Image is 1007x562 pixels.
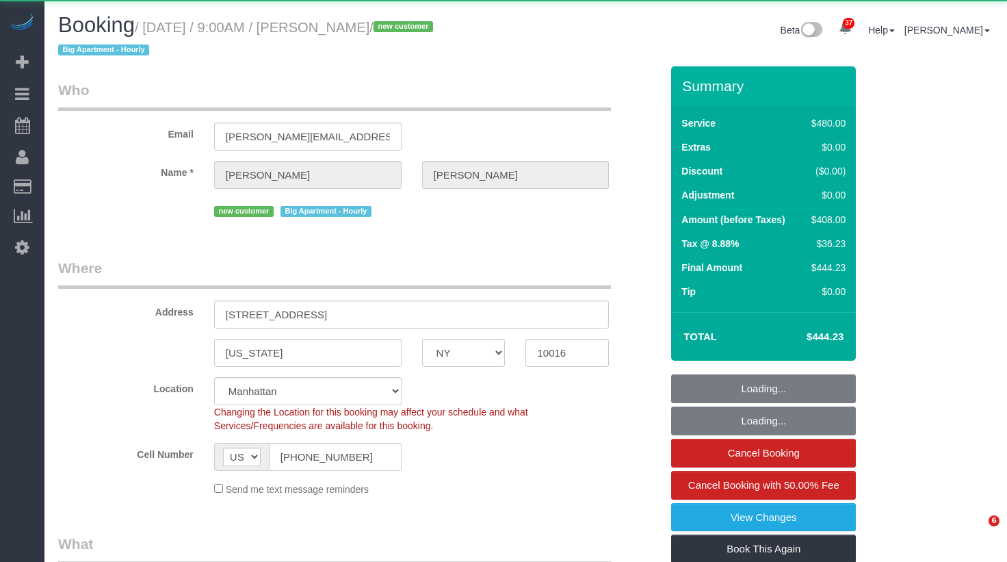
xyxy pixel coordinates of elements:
label: Tax @ 8.88% [681,237,739,251]
label: Name * [48,161,204,179]
span: Booking [58,13,135,37]
legend: Where [58,258,611,289]
span: Changing the Location for this booking may affect your schedule and what Services/Frequencies are... [214,407,528,431]
span: Send me text message reminders [226,484,369,495]
a: [PERSON_NAME] [904,25,990,36]
label: Extras [681,140,711,154]
input: Last Name [422,161,610,189]
img: Automaid Logo [8,14,36,33]
span: Big Apartment - Hourly [58,44,149,55]
label: Discount [681,164,722,178]
a: Help [868,25,895,36]
label: Tip [681,285,696,298]
div: ($0.00) [806,164,846,178]
div: $480.00 [806,116,846,130]
small: / [DATE] / 9:00AM / [PERSON_NAME] [58,20,437,58]
label: Final Amount [681,261,742,274]
h3: Summary [682,78,849,94]
strong: Total [683,331,717,342]
a: Beta [781,25,823,36]
div: $408.00 [806,213,846,227]
label: Email [48,123,204,141]
a: View Changes [671,503,856,532]
h4: $444.23 [766,331,843,343]
label: Adjustment [681,188,734,202]
input: Email [214,123,402,151]
a: Cancel Booking [671,439,856,468]
img: New interface [800,22,822,40]
div: $0.00 [806,188,846,202]
legend: Who [58,80,611,111]
span: 6 [989,515,999,526]
div: $444.23 [806,261,846,274]
span: Cancel Booking with 50.00% Fee [688,479,839,491]
label: Service [681,116,716,130]
input: Zip Code [525,339,609,367]
a: Cancel Booking with 50.00% Fee [671,471,856,500]
iframe: Intercom live chat [960,515,993,548]
label: Amount (before Taxes) [681,213,785,227]
div: $36.23 [806,237,846,251]
label: Cell Number [48,443,204,461]
input: First Name [214,161,402,189]
span: new customer [214,206,274,217]
div: $0.00 [806,285,846,298]
input: City [214,339,402,367]
span: new customer [374,21,433,32]
div: $0.00 [806,140,846,154]
input: Cell Number [269,443,402,471]
label: Address [48,301,204,319]
span: 37 [843,18,854,29]
span: Big Apartment - Hourly [280,206,371,217]
a: 37 [832,14,859,44]
label: Location [48,377,204,396]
